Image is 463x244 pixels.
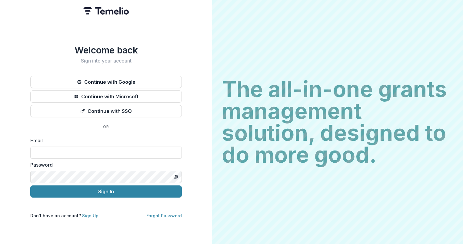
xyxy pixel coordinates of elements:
label: Password [30,161,178,168]
h1: Welcome back [30,45,182,56]
button: Continue with Microsoft [30,90,182,103]
button: Continue with SSO [30,105,182,117]
p: Don't have an account? [30,212,98,219]
label: Email [30,137,178,144]
a: Forgot Password [146,213,182,218]
a: Sign Up [82,213,98,218]
button: Sign In [30,185,182,198]
button: Continue with Google [30,76,182,88]
h2: Sign into your account [30,58,182,64]
img: Temelio [83,7,129,15]
button: Toggle password visibility [171,172,181,182]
